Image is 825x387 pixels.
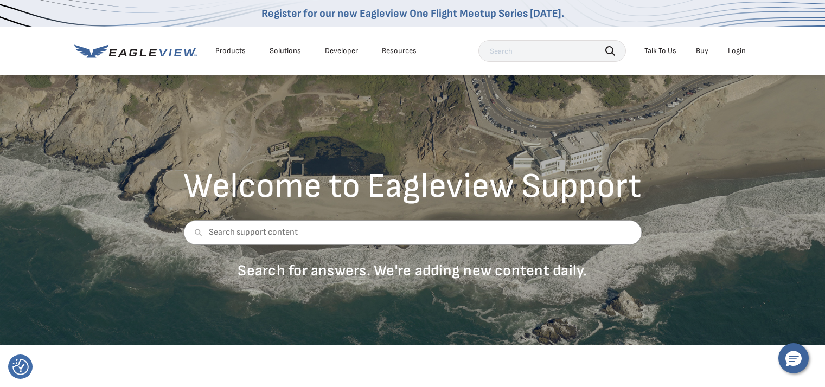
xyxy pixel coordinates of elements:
div: Login [728,46,746,56]
div: Resources [382,46,417,56]
div: Solutions [270,46,301,56]
p: Search for answers. We're adding new content daily. [183,261,642,280]
div: Talk To Us [644,46,676,56]
a: Developer [325,46,358,56]
a: Buy [696,46,708,56]
input: Search [478,40,626,62]
button: Hello, have a question? Let’s chat. [778,343,809,373]
a: Register for our new Eagleview One Flight Meetup Series [DATE]. [261,7,564,20]
input: Search support content [183,220,642,245]
h2: Welcome to Eagleview Support [183,169,642,204]
button: Consent Preferences [12,359,29,375]
img: Revisit consent button [12,359,29,375]
div: Products [215,46,246,56]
